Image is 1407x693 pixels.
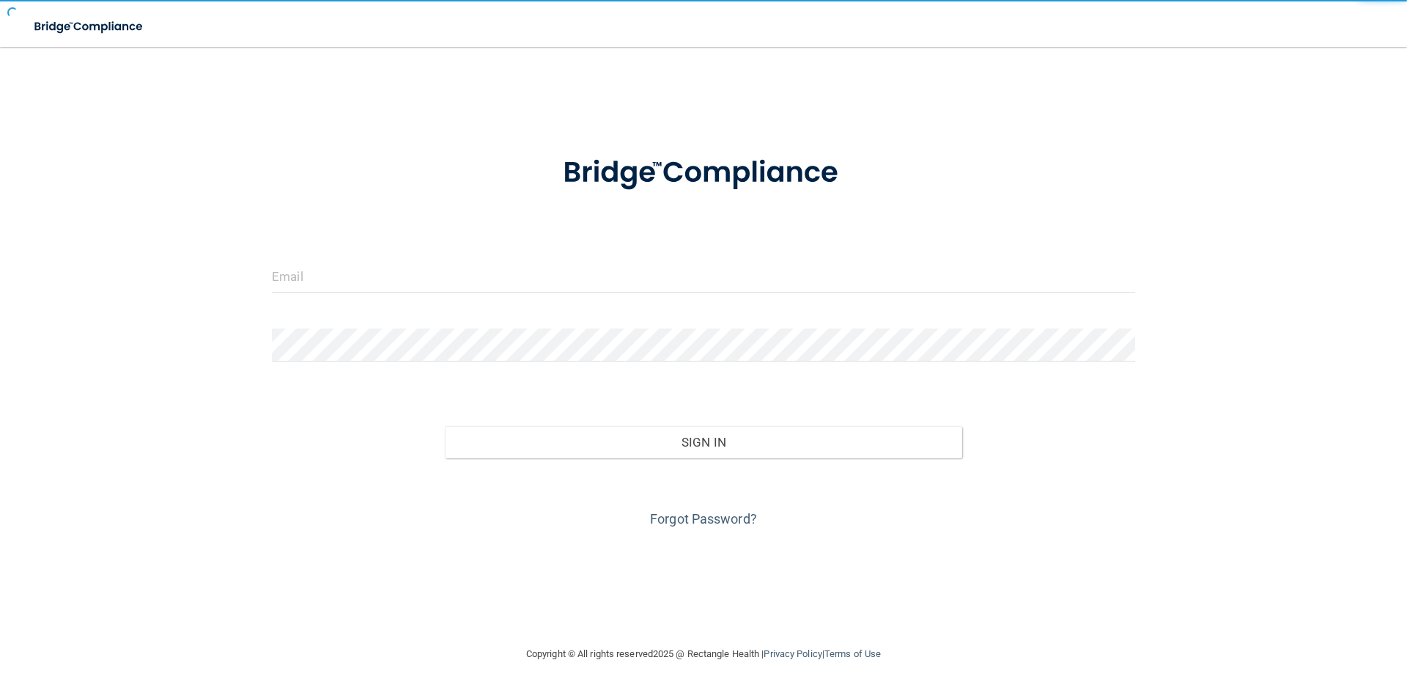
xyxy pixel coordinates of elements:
img: bridge_compliance_login_screen.278c3ca4.svg [22,12,157,42]
input: Email [272,260,1135,293]
a: Privacy Policy [764,648,821,659]
a: Terms of Use [824,648,881,659]
img: bridge_compliance_login_screen.278c3ca4.svg [533,135,874,211]
button: Sign In [445,426,963,458]
a: Forgot Password? [650,511,757,527]
div: Copyright © All rights reserved 2025 @ Rectangle Health | | [436,631,971,678]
